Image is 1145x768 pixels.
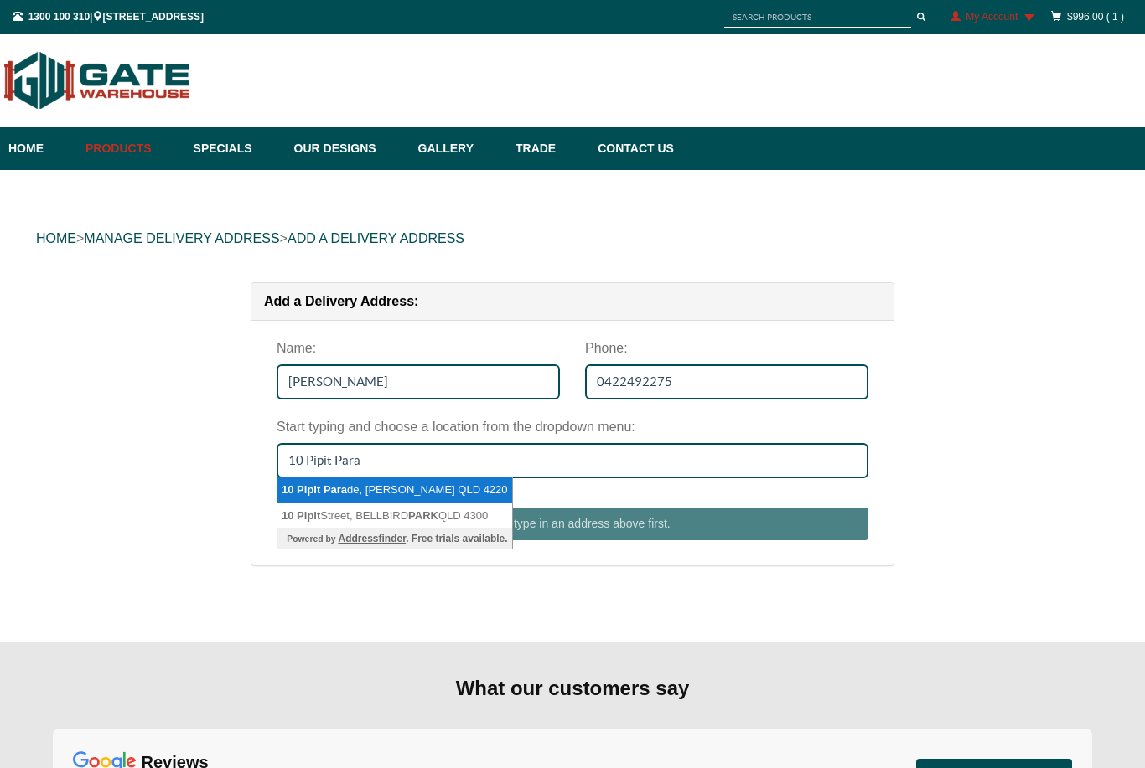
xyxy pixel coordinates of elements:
a: Trade [507,127,589,170]
a: Home [8,127,77,170]
span: | [STREET_ADDRESS] [13,11,204,23]
span: Pipit [297,483,320,496]
input: SEARCH PRODUCTS [724,7,911,28]
a: Add a Delivery Address [288,231,464,245]
label: Start typing and choose a location from the dropdown menu: [277,412,635,443]
a: Our Designs [286,127,410,170]
div: > > [36,212,1109,265]
span: 10 [282,483,293,496]
span: Para [324,483,347,496]
a: Specials [185,127,286,170]
a: 1300 100 310 [28,11,90,23]
a: Addressfinder. Free trials available. [336,533,508,544]
span: PARK [408,509,438,522]
span: Pipit [297,509,320,522]
li: Street, BELLBIRD QLD 4300 [277,503,512,529]
a: Products [77,127,185,170]
a: Gallery [410,127,507,170]
a: HOME [36,231,76,245]
li: Powered by [277,528,512,549]
li: de, [PERSON_NAME] QLD 4220 [277,477,512,503]
span: 10 [282,509,293,522]
div: 10 suggestions available. [262,412,263,413]
div: What our customers say [53,675,1092,702]
a: $996.00 ( 1 ) [1067,11,1124,23]
a: Contact Us [589,127,674,170]
label: Phone: [585,333,628,364]
span: My Account [966,11,1018,23]
span: Addressfinder [338,533,406,544]
span: Add a Delivery Address: [264,294,418,308]
a: Manage delivery address [84,231,279,245]
label: Name: [277,333,316,364]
